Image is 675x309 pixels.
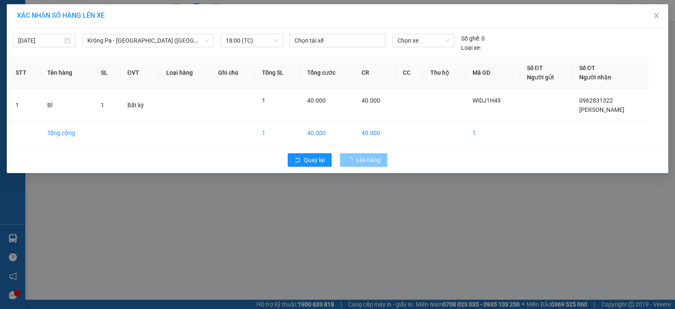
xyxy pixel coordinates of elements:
[472,97,501,104] span: WIDJ1H49
[579,106,624,113] span: [PERSON_NAME]
[466,57,520,89] th: Mã GD
[211,57,255,89] th: Ghi chú
[307,97,326,104] span: 40.000
[356,155,381,165] span: Lên hàng
[461,34,480,43] span: Số ghế:
[579,74,611,81] span: Người nhận
[362,97,380,104] span: 40.000
[527,65,543,71] span: Số ĐT
[527,74,554,81] span: Người gửi
[18,36,63,45] input: 15/09/2025
[9,57,40,89] th: STT
[226,34,278,47] span: 18:00 (TC)
[40,89,94,122] td: BÌ
[255,122,301,145] td: 1
[304,155,325,165] span: Quay lại
[40,57,94,89] th: Tên hàng
[396,57,424,89] th: CC
[653,12,660,19] span: close
[94,57,120,89] th: SL
[461,34,485,43] div: 0
[101,102,104,108] span: 1
[300,122,354,145] td: 40.000
[121,57,159,89] th: ĐVT
[355,122,397,145] td: 40.000
[294,157,300,164] span: rollback
[397,34,449,47] span: Chọn xe
[424,57,466,89] th: Thu hộ
[121,89,159,122] td: Bất kỳ
[159,57,211,89] th: Loại hàng
[579,65,595,71] span: Số ĐT
[347,157,356,163] span: loading
[288,153,332,167] button: rollbackQuay lại
[204,38,209,43] span: down
[87,34,209,47] span: Krông Pa - Sài Gòn (Uar)
[579,97,613,104] span: 0962831322
[466,122,520,145] td: 1
[40,122,94,145] td: Tổng cộng
[262,97,265,104] span: 1
[461,43,481,52] span: Loại xe:
[340,153,387,167] button: Lên hàng
[355,57,397,89] th: CR
[255,57,301,89] th: Tổng SL
[645,4,668,28] button: Close
[17,11,105,19] span: XÁC NHẬN SỐ HÀNG LÊN XE
[300,57,354,89] th: Tổng cước
[9,89,40,122] td: 1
